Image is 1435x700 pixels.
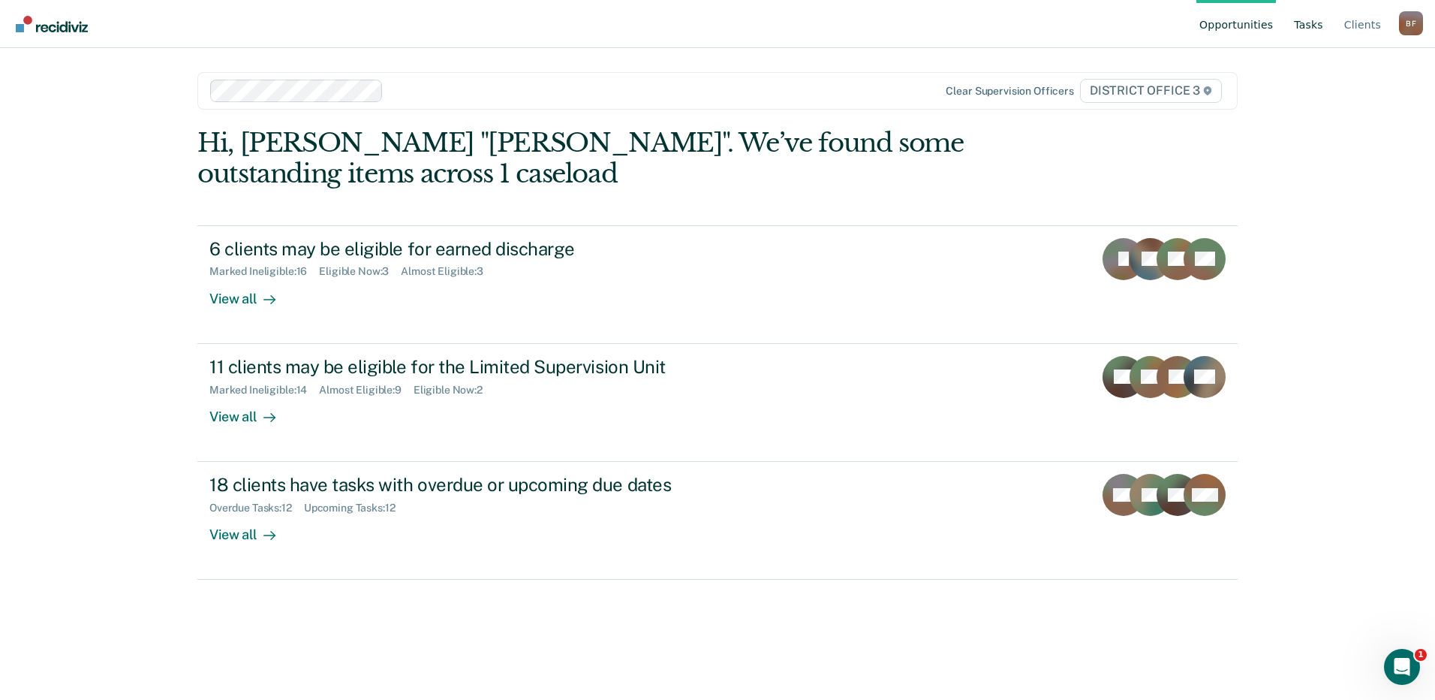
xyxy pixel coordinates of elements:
div: 6 clients may be eligible for earned discharge [209,238,736,260]
div: Almost Eligible : 9 [319,384,414,397]
span: DISTRICT OFFICE 3 [1080,79,1222,103]
iframe: Intercom live chat [1384,649,1420,685]
div: Clear supervision officers [946,85,1073,98]
a: 11 clients may be eligible for the Limited Supervision UnitMarked Ineligible:14Almost Eligible:9E... [197,344,1238,462]
div: View all [209,514,293,544]
img: Recidiviz [16,16,88,32]
div: Marked Ineligible : 14 [209,384,319,397]
a: 6 clients may be eligible for earned dischargeMarked Ineligible:16Eligible Now:3Almost Eligible:3... [197,225,1238,344]
button: Profile dropdown button [1399,11,1423,35]
div: Eligible Now : 2 [414,384,495,397]
span: 1 [1415,649,1427,661]
div: 18 clients have tasks with overdue or upcoming due dates [209,474,736,496]
div: View all [209,396,293,425]
div: Overdue Tasks : 12 [209,502,304,514]
div: Upcoming Tasks : 12 [304,502,408,514]
div: Hi, [PERSON_NAME] "[PERSON_NAME]". We’ve found some outstanding items across 1 caseload [197,128,1030,189]
div: Eligible Now : 3 [319,265,401,278]
div: Almost Eligible : 3 [401,265,495,278]
div: Marked Ineligible : 16 [209,265,319,278]
div: 11 clients may be eligible for the Limited Supervision Unit [209,356,736,378]
a: 18 clients have tasks with overdue or upcoming due datesOverdue Tasks:12Upcoming Tasks:12View all [197,462,1238,580]
div: B F [1399,11,1423,35]
div: View all [209,278,293,307]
